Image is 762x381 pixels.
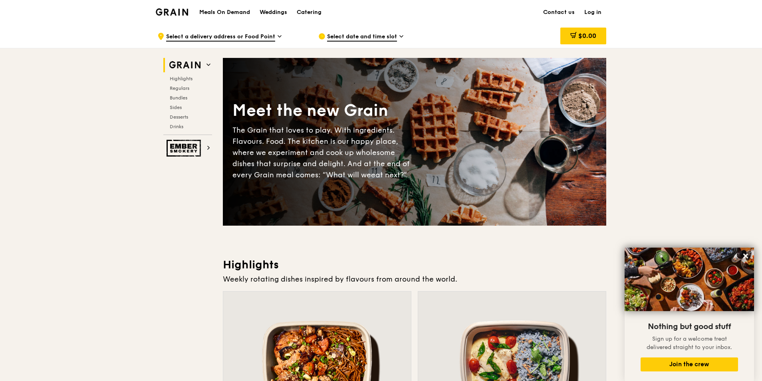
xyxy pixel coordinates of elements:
span: Sides [170,105,182,110]
h1: Meals On Demand [199,8,250,16]
span: Nothing but good stuff [648,322,731,331]
img: Ember Smokery web logo [167,140,203,157]
span: Select a delivery address or Food Point [166,33,275,42]
div: The Grain that loves to play. With ingredients. Flavours. Food. The kitchen is our happy place, w... [232,125,415,181]
a: Catering [292,0,326,24]
h3: Highlights [223,258,606,272]
span: Desserts [170,114,188,120]
button: Close [739,250,752,262]
span: $0.00 [578,32,596,40]
span: Drinks [170,124,183,129]
img: DSC07876-Edit02-Large.jpeg [625,248,754,311]
span: eat next?” [371,171,407,179]
div: Weddings [260,0,287,24]
span: Highlights [170,76,192,81]
button: Join the crew [641,357,738,371]
span: Regulars [170,85,189,91]
a: Log in [579,0,606,24]
span: Sign up for a welcome treat delivered straight to your inbox. [647,335,732,351]
a: Weddings [255,0,292,24]
div: Catering [297,0,321,24]
img: Grain web logo [167,58,203,72]
img: Grain [156,8,188,16]
div: Meet the new Grain [232,100,415,121]
span: Bundles [170,95,187,101]
div: Weekly rotating dishes inspired by flavours from around the world. [223,274,606,285]
span: Select date and time slot [327,33,397,42]
a: Contact us [538,0,579,24]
